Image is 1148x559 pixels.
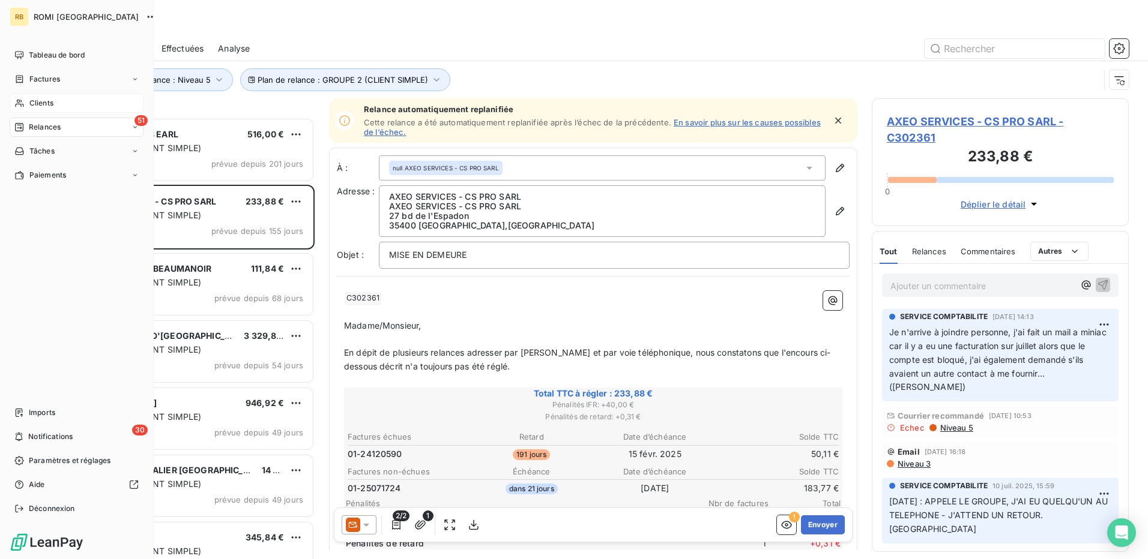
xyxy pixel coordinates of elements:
[939,423,973,432] span: Niveau 5
[389,202,815,211] p: AXEO SERVICES - CS PRO SARL
[132,425,148,435] span: 30
[992,482,1054,489] span: 10 juil. 2025, 15:59
[344,320,421,330] span: Madame/Monsieur,
[214,495,303,504] span: prévue depuis 49 jours
[880,247,898,256] span: Tout
[346,411,841,422] span: Pénalités de retard : + 0,31 €
[717,482,840,495] td: 183,77 €
[364,118,671,127] span: Cette relance a été automatiquement replanifiée après l’échec de la précédente.
[244,330,288,341] span: 3 329,81 €
[347,482,470,495] td: 01-25071724
[10,46,143,65] a: Tableau de bord
[393,510,409,521] span: 2/2
[471,465,593,478] th: Échéance
[900,423,925,432] span: Echec
[889,327,1109,392] span: Je n'arrive à joindre personne, j'ai fait un mail a miniac car il y a eu une facturation sur juil...
[364,104,825,114] span: Relance automatiquement replanifiée
[10,142,143,161] a: Tâches
[344,347,831,371] span: En dépit de plusieurs relances adresser par [PERSON_NAME] et par voie téléphonique, nous constato...
[992,313,1034,320] span: [DATE] 14:13
[887,113,1114,146] span: AXEO SERVICES - CS PRO SARL - C302361
[214,428,303,437] span: prévue depuis 49 jours
[103,75,211,85] span: Niveau de relance : Niveau 5
[28,431,73,442] span: Notifications
[29,503,75,514] span: Déconnexion
[345,291,381,305] span: C302361
[717,447,840,461] td: 50,11 €
[251,263,284,274] span: 111,84 €
[898,411,984,420] span: Courrier recommandé
[246,398,284,408] span: 946,92 €
[898,447,920,456] span: Email
[346,399,841,410] span: Pénalités IFR : + 40,00 €
[364,118,821,137] a: En savoir plus sur les causes possibles de l’échec.
[925,39,1105,58] input: Rechercher
[34,12,139,22] span: ROMI [GEOGRAPHIC_DATA]
[900,480,988,491] span: SERVICE COMPTABILITE
[211,226,303,236] span: prévue depuis 155 jours
[211,159,303,169] span: prévue depuis 201 jours
[347,431,470,443] th: Factures échues
[346,387,841,399] span: Total TTC à régler : 233,88 €
[717,465,840,478] th: Solde TTC
[900,311,988,322] span: SERVICE COMPTABILITE
[29,50,85,61] span: Tableau de bord
[961,247,1016,256] span: Commentaires
[957,197,1044,211] button: Déplier le détail
[10,94,143,113] a: Clients
[594,465,716,478] th: Date d’échéance
[337,162,379,174] label: À :
[887,146,1114,170] h3: 233,88 €
[389,221,815,230] p: 35400 [GEOGRAPHIC_DATA] , [GEOGRAPHIC_DATA]
[769,498,841,508] span: Total
[912,247,946,256] span: Relances
[29,146,55,157] span: Tâches
[389,192,815,202] p: AXEO SERVICES - CS PRO SARL
[85,68,233,91] button: Niveau de relance : Niveau 5
[29,98,53,109] span: Clients
[10,403,143,422] a: Imports
[246,532,284,542] span: 345,84 €
[346,498,696,508] span: Pénalités
[240,68,450,91] button: Plan de relance : GROUPE 2 (CLIENT SIMPLE)
[594,431,716,443] th: Date d’échéance
[218,43,250,55] span: Analyse
[262,465,312,475] span: 14 908,68 €
[594,482,716,495] td: [DATE]
[896,459,931,468] span: Niveau 3
[389,250,467,260] span: MISE EN DEMEURE
[10,475,143,494] a: Aide
[258,75,428,85] span: Plan de relance : GROUPE 2 (CLIENT SIMPLE)
[247,129,284,139] span: 516,00 €
[10,7,29,26] div: RB
[961,198,1026,211] span: Déplier le détail
[29,407,55,418] span: Imports
[29,170,66,181] span: Paiements
[393,164,499,172] span: null AXEO SERVICES - CS PRO SARL
[337,186,375,196] span: Adresse :
[246,196,284,206] span: 233,88 €
[347,465,470,478] th: Factures non-échues
[214,360,303,370] span: prévue depuis 54 jours
[389,211,815,221] p: 27 bd de l'Espadon
[471,431,593,443] th: Retard
[10,533,84,552] img: Logo LeanPay
[29,479,45,490] span: Aide
[801,515,845,534] button: Envoyer
[346,537,692,549] p: Pénalités de retard
[1030,242,1089,261] button: Autres
[506,483,558,494] span: dans 21 jours
[885,187,890,196] span: 0
[989,412,1032,419] span: [DATE] 10:53
[10,118,143,137] a: 51Relances
[29,122,61,133] span: Relances
[10,451,143,470] a: Paramètres et réglages
[925,448,966,455] span: [DATE] 16:18
[348,448,402,460] span: 01-24120590
[696,498,769,508] span: Nbr de factures
[594,447,716,461] td: 15 févr. 2025
[889,496,1110,534] span: [DATE] : APPELE LE GROUPE, J'AI EU QUELQU'UN AU TELEPHONE - J'ATTEND UN RETOUR. [GEOGRAPHIC_DATA]
[10,166,143,185] a: Paiements
[717,431,840,443] th: Solde TTC
[134,115,148,126] span: 51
